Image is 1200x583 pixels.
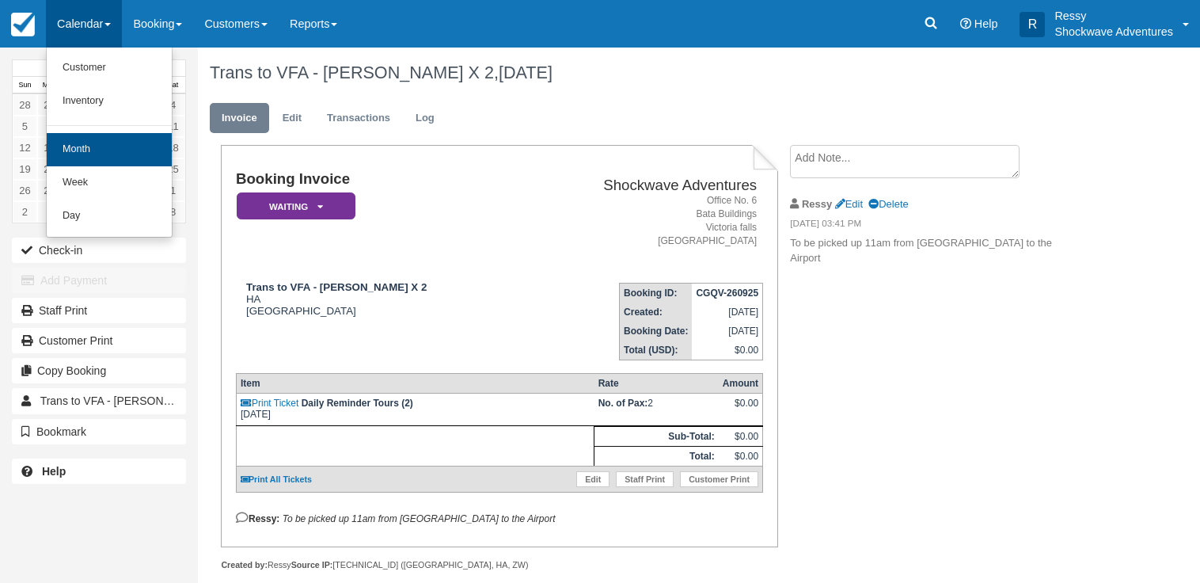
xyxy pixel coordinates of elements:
[40,394,225,407] span: Trans to VFA - [PERSON_NAME] X 2
[13,116,37,137] a: 5
[499,63,553,82] span: [DATE]
[620,303,693,322] th: Created:
[161,158,185,180] a: 25
[236,374,594,394] th: Item
[161,137,185,158] a: 18
[719,447,763,467] td: $0.00
[241,398,298,409] a: Print Ticket
[12,268,186,293] button: Add Payment
[723,398,758,421] div: $0.00
[283,513,556,524] em: To be picked up 11am from [GEOGRAPHIC_DATA] to the Airport
[47,133,172,166] a: Month
[524,194,757,249] address: Office No. 6 Bata Buildings Victoria falls [GEOGRAPHIC_DATA]
[236,281,518,317] div: HA [GEOGRAPHIC_DATA]
[13,180,37,201] a: 26
[13,201,37,223] a: 2
[37,94,62,116] a: 29
[12,419,186,444] button: Bookmark
[696,288,758,299] strong: CGQV-260925
[221,559,777,571] div: Ressy [TECHNICAL_ID] ([GEOGRAPHIC_DATA], HA, ZW)
[46,48,173,238] ul: Calendar
[37,77,62,94] th: Mon
[616,471,674,487] a: Staff Print
[11,13,35,36] img: checkfront-main-nav-mini-logo.png
[12,459,186,484] a: Help
[594,394,719,426] td: 2
[291,560,333,570] strong: Source IP:
[161,77,185,94] th: Sat
[12,328,186,353] a: Customer Print
[620,322,693,341] th: Booking Date:
[12,298,186,323] a: Staff Print
[802,198,832,210] strong: Ressy
[620,284,693,303] th: Booking ID:
[960,18,971,29] i: Help
[47,166,172,200] a: Week
[246,281,427,293] strong: Trans to VFA - [PERSON_NAME] X 2
[37,201,62,223] a: 3
[12,388,186,413] a: Trans to VFA - [PERSON_NAME] X 2
[594,427,719,447] th: Sub-Total:
[236,192,350,221] a: Waiting
[1054,24,1173,40] p: Shockwave Adventures
[161,94,185,116] a: 4
[13,158,37,180] a: 19
[37,180,62,201] a: 27
[13,137,37,158] a: 12
[594,447,719,467] th: Total:
[210,63,1086,82] h1: Trans to VFA - [PERSON_NAME] X 2,
[37,158,62,180] a: 20
[47,51,172,85] a: Customer
[221,560,268,570] strong: Created by:
[680,471,758,487] a: Customer Print
[12,358,186,383] button: Copy Booking
[161,180,185,201] a: 1
[210,103,269,134] a: Invoice
[241,474,312,484] a: Print All Tickets
[236,171,518,188] h1: Booking Invoice
[598,398,648,409] strong: No. of Pax
[37,137,62,158] a: 13
[271,103,313,134] a: Edit
[692,303,762,322] td: [DATE]
[161,116,185,137] a: 11
[576,471,609,487] a: Edit
[236,394,594,426] td: [DATE]
[236,513,279,524] strong: Ressy:
[692,341,762,360] td: $0.00
[1020,12,1045,37] div: R
[237,192,355,220] em: Waiting
[13,94,37,116] a: 28
[161,201,185,223] a: 8
[868,198,908,210] a: Delete
[47,85,172,118] a: Inventory
[835,198,863,210] a: Edit
[974,17,998,30] span: Help
[790,236,1057,265] p: To be picked up 11am from [GEOGRAPHIC_DATA] to the Airport
[47,200,172,233] a: Day
[1054,8,1173,24] p: Ressy
[719,427,763,447] td: $0.00
[315,103,402,134] a: Transactions
[37,116,62,137] a: 6
[719,374,763,394] th: Amount
[620,341,693,360] th: Total (USD):
[13,77,37,94] th: Sun
[12,238,186,263] button: Check-in
[524,177,757,194] h2: Shockwave Adventures
[790,217,1057,234] em: [DATE] 03:41 PM
[42,465,66,478] b: Help
[594,374,719,394] th: Rate
[404,103,446,134] a: Log
[692,322,762,341] td: [DATE]
[302,398,413,409] strong: Daily Reminder Tours (2)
